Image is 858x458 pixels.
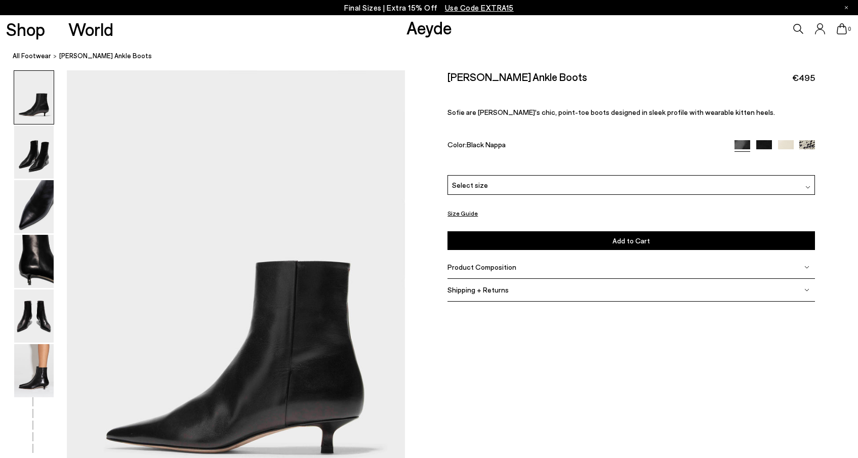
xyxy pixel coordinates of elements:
button: Add to Cart [447,231,815,250]
span: 0 [847,26,852,32]
a: World [68,20,113,38]
a: Aeyde [406,17,452,38]
img: Sofie Leather Ankle Boots - Image 2 [14,126,54,179]
span: Black Nappa [467,140,506,149]
button: Size Guide [447,207,478,220]
span: Shipping + Returns [447,285,509,294]
a: Shop [6,20,45,38]
h2: [PERSON_NAME] Ankle Boots [447,70,587,83]
img: Sofie Leather Ankle Boots - Image 5 [14,289,54,343]
a: 0 [837,23,847,34]
img: Sofie Leather Ankle Boots - Image 6 [14,344,54,397]
img: Sofie Leather Ankle Boots - Image 4 [14,235,54,288]
img: svg%3E [804,287,809,293]
span: Product Composition [447,263,516,271]
nav: breadcrumb [13,43,858,70]
img: svg%3E [804,265,809,270]
img: svg%3E [805,185,810,190]
span: Sofie are [PERSON_NAME]'s chic, point-toe boots designed in sleek profile with wearable kitten he... [447,108,775,116]
span: Add to Cart [612,236,650,245]
span: [PERSON_NAME] Ankle Boots [59,51,152,61]
img: Sofie Leather Ankle Boots - Image 3 [14,180,54,233]
img: Sofie Leather Ankle Boots - Image 1 [14,71,54,124]
span: €495 [792,71,815,84]
a: All Footwear [13,51,51,61]
span: Select size [452,180,488,190]
p: Final Sizes | Extra 15% Off [344,2,514,14]
div: Color: [447,140,723,152]
span: Navigate to /collections/ss25-final-sizes [445,3,514,12]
